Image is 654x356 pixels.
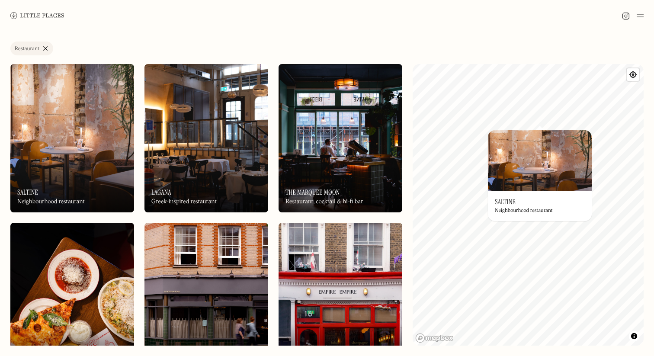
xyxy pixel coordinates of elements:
div: Neighbourhood restaurant [17,198,85,205]
a: LaganaLaganaLaganaGreek-inspired restaurant [144,64,268,212]
img: Lagana [144,64,268,212]
img: Saltine [488,130,592,191]
a: Restaurant [10,42,53,55]
a: SaltineSaltineSaltineNeighbourhood restaurant [488,130,592,221]
button: Toggle attribution [629,331,639,341]
img: Saltine [10,64,134,212]
canvas: Map [413,64,644,346]
div: Greek-inspired restaurant [151,198,217,205]
h3: Lagana [151,188,171,196]
button: Find my location [627,68,639,81]
div: Neighbourhood restaurant [495,208,552,214]
h3: Saltine [17,188,38,196]
div: Restaurant, cocktail & hi-fi bar [285,198,363,205]
a: SaltineSaltineSaltineNeighbourhood restaurant [10,64,134,212]
span: Toggle attribution [632,331,637,341]
a: Mapbox homepage [415,333,453,343]
h3: Saltine [495,198,516,206]
div: Restaurant [15,46,39,51]
img: The Marquee Moon [279,64,402,212]
h3: The Marquee Moon [285,188,340,196]
a: The Marquee MoonThe Marquee MoonThe Marquee MoonRestaurant, cocktail & hi-fi bar [279,64,402,212]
